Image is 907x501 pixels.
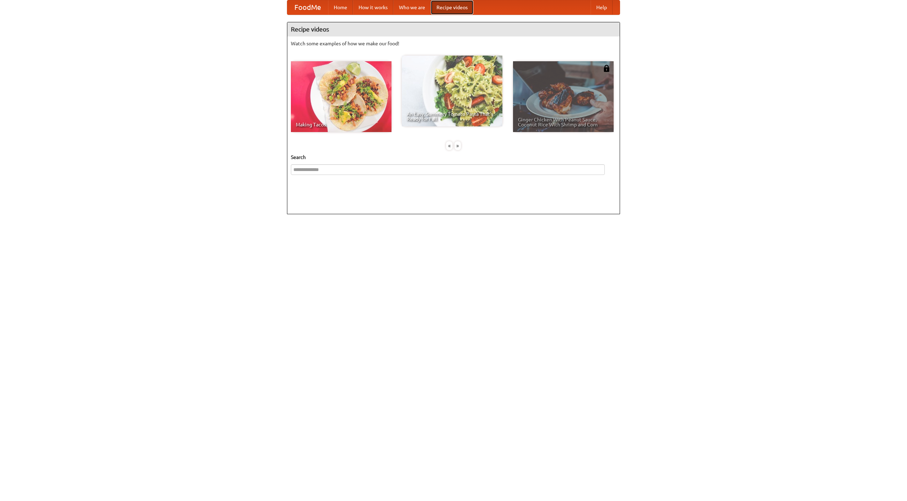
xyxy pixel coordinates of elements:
h5: Search [291,154,616,161]
p: Watch some examples of how we make our food! [291,40,616,47]
a: Who we are [393,0,431,15]
a: How it works [353,0,393,15]
a: FoodMe [287,0,328,15]
a: Help [591,0,613,15]
img: 483408.png [603,65,610,72]
a: Making Tacos [291,61,391,132]
a: An Easy, Summery Tomato Pasta That's Ready for Fall [402,56,502,126]
div: » [455,141,461,150]
a: Home [328,0,353,15]
span: An Easy, Summery Tomato Pasta That's Ready for Fall [407,112,497,121]
h4: Recipe videos [287,22,620,36]
a: Recipe videos [431,0,473,15]
span: Making Tacos [296,122,387,127]
div: « [446,141,452,150]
